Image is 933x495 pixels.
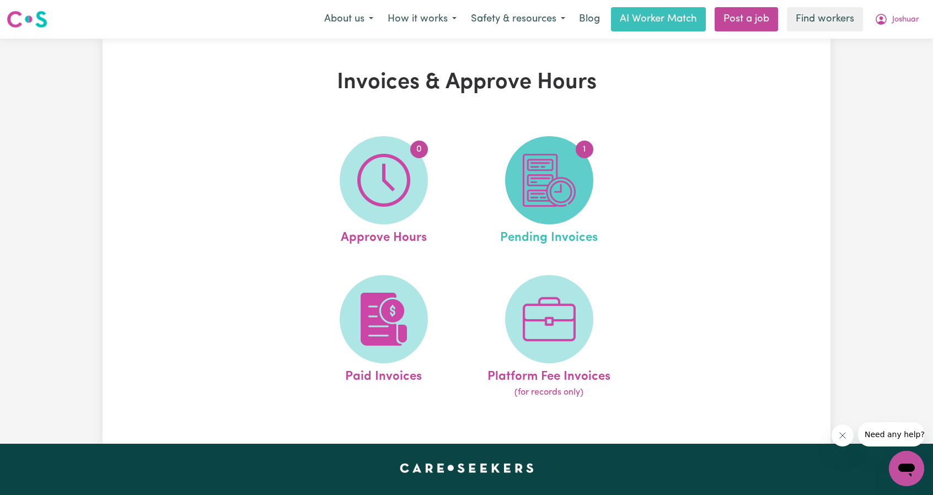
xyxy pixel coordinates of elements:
[304,136,463,247] a: Approve Hours
[7,9,47,29] img: Careseekers logo
[572,7,607,31] a: Blog
[400,464,534,472] a: Careseekers home page
[576,141,593,158] span: 1
[892,14,919,26] span: Joshuar
[464,8,572,31] button: Safety & resources
[341,224,427,247] span: Approve Hours
[380,8,464,31] button: How it works
[7,7,47,32] a: Careseekers logo
[345,363,422,386] span: Paid Invoices
[889,451,924,486] iframe: Button to launch messaging window
[410,141,428,158] span: 0
[858,422,924,446] iframe: Message from company
[487,363,610,386] span: Platform Fee Invoices
[514,386,583,399] span: (for records only)
[832,424,854,446] iframe: Close message
[317,8,380,31] button: About us
[230,69,703,96] h1: Invoices & Approve Hours
[787,7,863,31] a: Find workers
[611,7,706,31] a: AI Worker Match
[470,275,629,400] a: Platform Fee Invoices(for records only)
[500,224,598,247] span: Pending Invoices
[470,136,629,247] a: Pending Invoices
[7,8,67,17] span: Need any help?
[304,275,463,400] a: Paid Invoices
[715,7,778,31] a: Post a job
[867,8,926,31] button: My Account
